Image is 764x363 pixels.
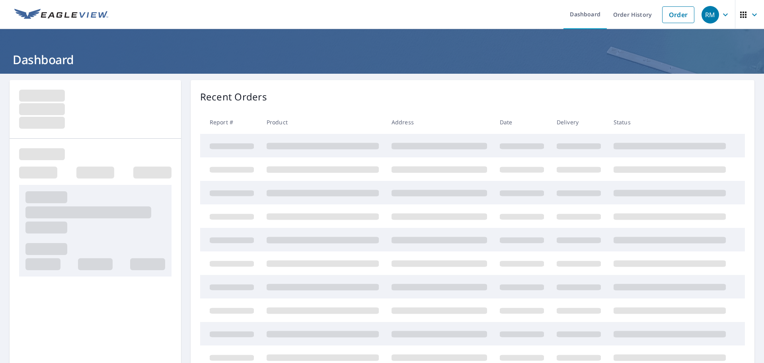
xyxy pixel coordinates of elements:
[200,90,267,104] p: Recent Orders
[260,110,385,134] th: Product
[550,110,607,134] th: Delivery
[607,110,732,134] th: Status
[662,6,694,23] a: Order
[385,110,493,134] th: Address
[493,110,550,134] th: Date
[702,6,719,24] div: RM
[10,51,754,68] h1: Dashboard
[200,110,260,134] th: Report #
[14,9,108,21] img: EV Logo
